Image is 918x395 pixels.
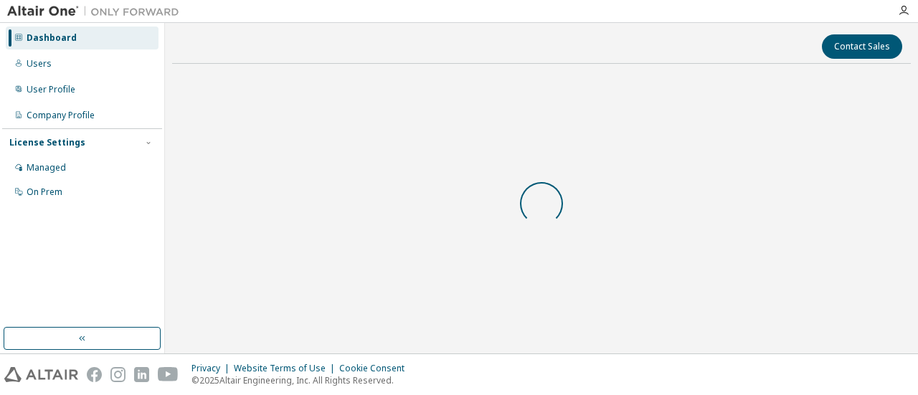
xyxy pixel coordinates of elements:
[134,367,149,382] img: linkedin.svg
[822,34,902,59] button: Contact Sales
[7,4,186,19] img: Altair One
[234,363,339,374] div: Website Terms of Use
[158,367,179,382] img: youtube.svg
[27,110,95,121] div: Company Profile
[27,58,52,70] div: Users
[9,137,85,148] div: License Settings
[4,367,78,382] img: altair_logo.svg
[87,367,102,382] img: facebook.svg
[27,32,77,44] div: Dashboard
[27,162,66,173] div: Managed
[191,374,413,386] p: © 2025 Altair Engineering, Inc. All Rights Reserved.
[191,363,234,374] div: Privacy
[27,186,62,198] div: On Prem
[27,84,75,95] div: User Profile
[339,363,413,374] div: Cookie Consent
[110,367,126,382] img: instagram.svg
